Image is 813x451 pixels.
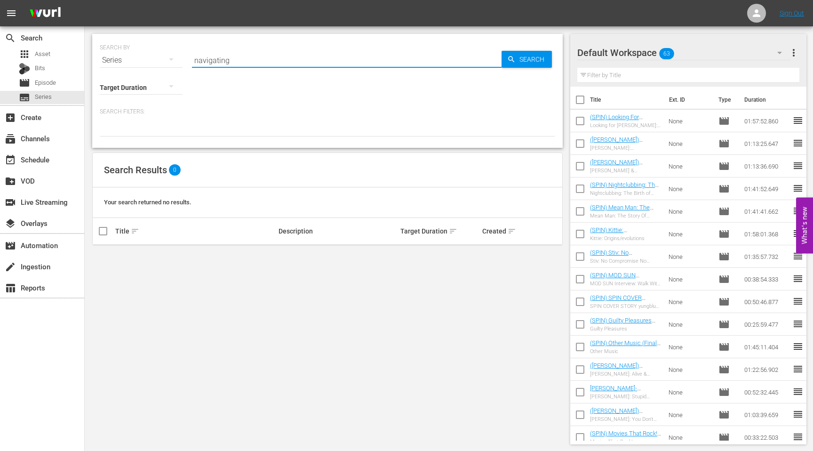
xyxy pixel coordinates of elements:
[665,313,715,336] td: None
[665,358,715,381] td: None
[19,92,30,103] span: Series
[788,41,799,64] button: more_vert
[590,385,655,406] a: [PERSON_NAME]- [PERSON_NAME]: Stupid Jokes
[741,403,792,426] td: 01:03:39.659
[792,137,804,149] span: reorder
[792,386,804,397] span: reorder
[590,113,648,149] a: (SPIN) Looking For [PERSON_NAME]: The Legend Of [PERSON_NAME] (Captioned)(Final)
[665,177,715,200] td: None
[104,199,191,206] span: Your search returned no results.
[590,281,662,287] div: MOD SUN Interview: Walk With Me | SPIN Cover Story
[718,387,730,398] span: Episode
[718,228,730,240] span: Episode
[502,51,552,68] button: Search
[792,341,804,352] span: reorder
[718,115,730,127] span: Episode
[590,294,652,322] a: (SPIN) SPIN COVER STORY yungblud: "walk with me" (Captioned) (Final)
[590,181,659,209] a: (SPIN) Nightclubbing: The Birth Of Punk Rock In [GEOGRAPHIC_DATA] (Captioned)(Final)
[590,168,662,174] div: [PERSON_NAME] & [PERSON_NAME] with [PERSON_NAME]
[741,381,792,403] td: 00:52:32.445
[788,47,799,58] span: more_vert
[665,245,715,268] td: None
[590,317,655,331] a: (SPIN) Guilty Pleasures (Captioned)(Final)
[590,204,658,225] a: (SPIN) Mean Man: The Story Of [PERSON_NAME] (Captioned)(FINAL)
[6,8,17,19] span: menu
[792,183,804,194] span: reorder
[590,339,661,361] a: (SPIN) Other Music (Final)([PERSON_NAME] In My Room)
[5,154,16,166] span: Schedule
[739,87,795,113] th: Duration
[741,358,792,381] td: 01:22:56.902
[741,132,792,155] td: 01:13:25.647
[35,49,50,59] span: Asset
[590,407,660,443] a: ([PERSON_NAME]) [PERSON_NAME]: You Don't Go To Hell For Eating Elephants (Captioned)(Final)
[590,416,662,422] div: [PERSON_NAME]: You Don't Go To Hell For Eating Elephants
[104,164,167,176] span: Search Results
[665,403,715,426] td: None
[5,282,16,294] span: Reports
[5,261,16,273] span: Ingestion
[741,177,792,200] td: 01:41:52.649
[23,2,68,24] img: ans4CAIJ8jUAAAAAAAAAAAAAAAAAAAAAAAAgQb4GAAAAAAAAAAAAAAAAAAAAAAAAJMjXAAAAAAAAAAAAAAAAAAAAAAAAgAT5G...
[482,225,520,237] div: Created
[590,362,656,383] a: ([PERSON_NAME]) [PERSON_NAME]: Alive & Kickin' (Captioned)(Final)
[590,249,656,270] a: (SPIN) Stiv: No Compromise No Regrets (Captioned)(Final)
[100,108,555,116] p: Search Filters:
[663,87,713,113] th: Ext. ID
[718,206,730,217] span: Episode
[741,200,792,223] td: 01:41:41.662
[741,426,792,449] td: 00:33:22.503
[741,110,792,132] td: 01:57:52.860
[792,409,804,420] span: reorder
[792,431,804,443] span: reorder
[590,87,663,113] th: Title
[35,92,52,102] span: Series
[665,110,715,132] td: None
[131,227,139,235] span: sort
[590,348,662,354] div: Other Music
[35,64,45,73] span: Bits
[665,155,715,177] td: None
[741,155,792,177] td: 01:13:36.690
[741,245,792,268] td: 01:35:57.732
[741,290,792,313] td: 00:50:46.877
[5,240,16,251] span: Automation
[590,159,648,187] a: ([PERSON_NAME]) [PERSON_NAME] & [PERSON_NAME] with [PERSON_NAME]
[718,364,730,375] span: Episode
[792,250,804,262] span: reorder
[590,122,662,129] div: Looking for [PERSON_NAME]: The Legend of [PERSON_NAME]
[590,145,662,151] div: [PERSON_NAME]: [MEDICAL_DATA]
[792,318,804,330] span: reorder
[590,394,662,400] div: [PERSON_NAME]: Stupid Jokes
[279,227,398,235] div: Description
[741,313,792,336] td: 00:25:59.477
[718,138,730,149] span: Episode
[665,381,715,403] td: None
[718,251,730,262] span: Episode
[718,274,730,285] span: Episode
[792,363,804,375] span: reorder
[35,78,56,88] span: Episode
[665,336,715,358] td: None
[590,136,643,164] a: ([PERSON_NAME]) [PERSON_NAME]: [MEDICAL_DATA] (Captioned)(Final)
[5,176,16,187] span: VOD
[19,77,30,89] span: Episode
[590,213,662,219] div: Mean Man: The Story Of [PERSON_NAME]
[741,223,792,245] td: 01:58:01.368
[792,115,804,126] span: reorder
[718,319,730,330] span: Episode
[590,303,662,309] div: SPIN COVER STORY yungblud: "walk with me"
[665,200,715,223] td: None
[796,198,813,254] button: Open Feedback Widget
[577,40,791,66] div: Default Workspace
[665,223,715,245] td: None
[5,32,16,44] span: Search
[792,228,804,239] span: reorder
[718,409,730,420] span: Episode
[5,112,16,123] span: Create
[718,341,730,353] span: Episode
[19,63,30,74] div: Bits
[508,227,516,235] span: sort
[718,296,730,307] span: Episode
[718,161,730,172] span: Episode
